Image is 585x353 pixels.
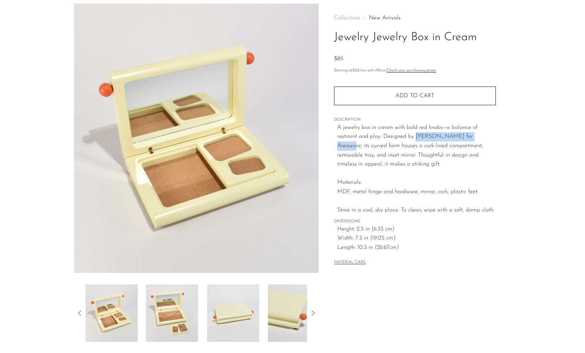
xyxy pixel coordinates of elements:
span: Length: 10.5 in (26.67cm) [337,243,496,252]
a: New Arrivals [369,15,401,21]
span: Add to cart [396,93,434,99]
nav: Breadcrumbs [334,15,496,21]
a: Check your purchasing power - Learn more about Affirm Financing (opens in modal) [387,69,436,73]
span: Store in a cool, dry place. To clean, wipe with a soft, damp cloth. [337,207,494,213]
span: Materials: [337,180,362,185]
span: DIMENSIONS [334,218,496,225]
img: Jewelry Jewelry Box in Cream [207,284,259,342]
span: Collections [334,15,360,21]
img: Jewelry Jewelry Box in Cream [268,284,320,342]
span: DESCRIPTION [334,117,496,123]
img: Jewelry Jewelry Box in Cream [86,284,138,342]
button: MATERIAL CARE [334,260,366,265]
span: $85 [334,56,343,62]
img: Jewelry Jewelry Box in Cream [146,284,198,342]
p: A jewelry box in cream with bold red knobs—a balance of restraint and play. Designed by [PERSON_N... [337,123,496,215]
span: Width: 7.5 in (19.05 cm) [337,234,496,243]
p: Starting at /mo with Affirm. [334,68,496,74]
span: Height: 2.5 in (6.35 cm) [337,225,496,234]
img: Jewelry Jewelry Box in Cream [74,4,319,273]
span: MDF, metal hinge and hardware, mirror, cork, plastic feet [337,189,477,195]
span: $30 [352,69,359,73]
h1: Jewelry Jewelry Box in Cream [334,28,496,47]
button: Add to cart [334,87,496,105]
